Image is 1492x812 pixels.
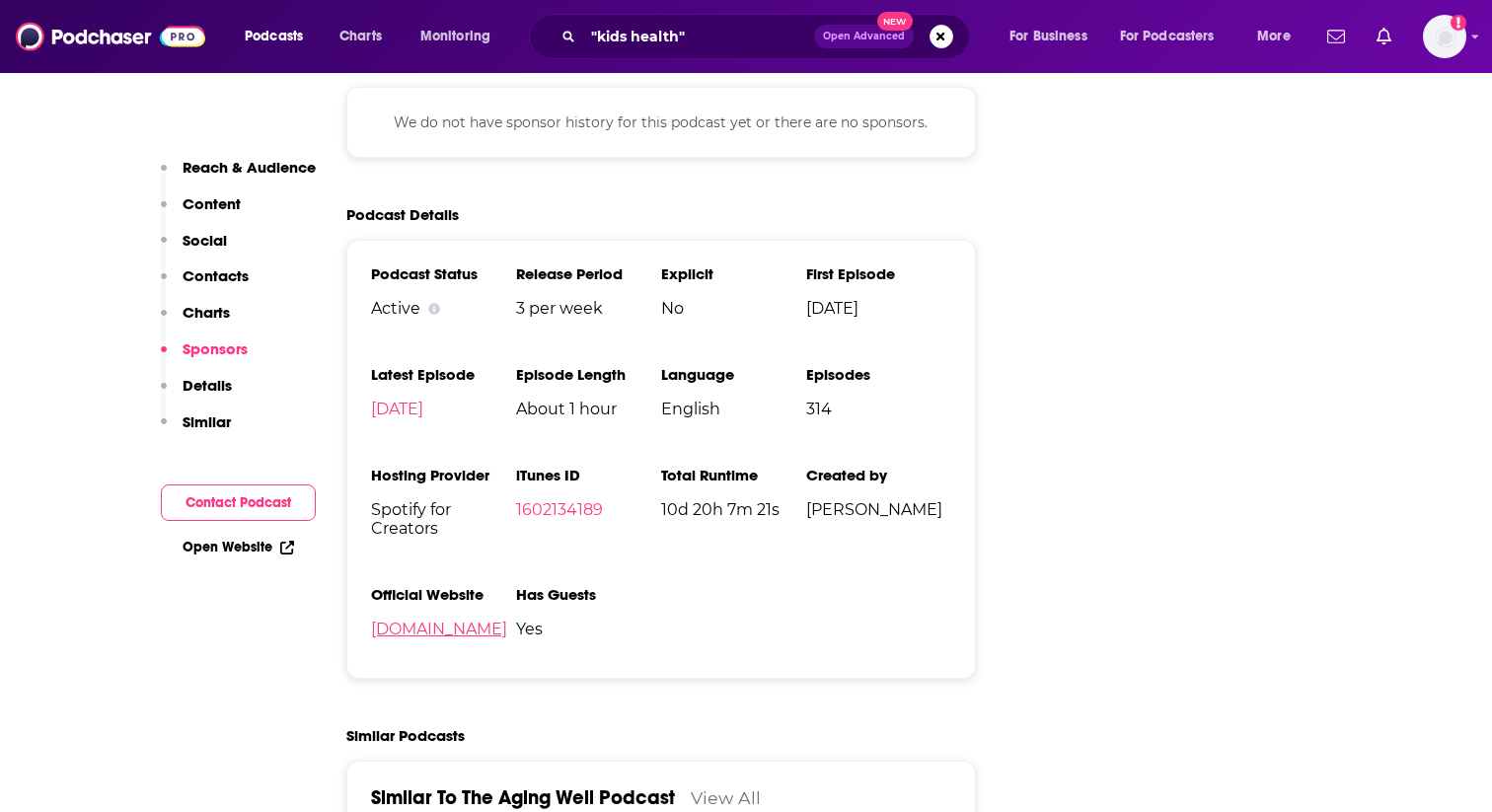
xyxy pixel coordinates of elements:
h2: Podcast Details [346,205,459,224]
button: Social [161,231,227,267]
h3: Latest Episode [371,365,516,384]
div: Search podcasts, credits, & more... [548,14,989,59]
span: English [661,400,806,418]
span: Monitoring [420,23,490,50]
svg: Add a profile image [1451,15,1466,31]
span: 10d 20h 7m 21s [661,500,806,519]
h3: Release Period [516,264,661,283]
h3: First Episode [806,264,951,283]
span: [PERSON_NAME] [806,500,951,519]
button: Show profile menu [1423,15,1466,58]
a: [DOMAIN_NAME] [371,620,507,638]
input: Search podcasts, credits, & more... [583,21,814,52]
h3: Total Runtime [661,466,806,484]
p: Reach & Audience [183,158,316,177]
button: Open AdvancedNew [814,25,914,48]
h3: Podcast Status [371,264,516,283]
span: Open Advanced [823,32,905,41]
button: open menu [1107,21,1243,52]
button: Contact Podcast [161,484,316,521]
span: [DATE] [806,299,951,318]
button: Reach & Audience [161,158,316,194]
h3: Hosting Provider [371,466,516,484]
button: open menu [996,21,1112,52]
span: 3 per week [516,299,661,318]
span: No [661,299,806,318]
button: open menu [1243,21,1315,52]
a: [DATE] [371,400,423,418]
p: Contacts [183,266,249,285]
span: For Podcasters [1120,23,1215,50]
h3: Episode Length [516,365,661,384]
p: Content [183,194,241,213]
img: Podchaser - Follow, Share and Rate Podcasts [16,18,205,55]
span: More [1257,23,1291,50]
a: View All [691,787,761,808]
span: 314 [806,400,951,418]
h2: Similar Podcasts [346,726,465,745]
button: open menu [407,21,516,52]
p: Social [183,231,227,250]
h3: Episodes [806,365,951,384]
p: Sponsors [183,339,248,358]
a: Similar To The Aging Well Podcast [371,785,675,810]
p: Details [183,376,232,395]
h3: Created by [806,466,951,484]
h3: Language [661,365,806,384]
a: Show notifications dropdown [1369,20,1399,53]
span: Logged in as rgertner [1423,15,1466,58]
button: open menu [231,21,329,52]
h3: Official Website [371,585,516,604]
span: About 1 hour [516,400,661,418]
p: Similar [183,412,231,431]
img: User Profile [1423,15,1466,58]
span: Spotify for Creators [371,500,516,538]
a: Open Website [183,539,294,555]
p: Charts [183,303,230,322]
a: 1602134189 [516,500,603,519]
button: Sponsors [161,339,248,376]
button: Details [161,376,232,412]
span: Charts [339,23,382,50]
span: Podcasts [245,23,303,50]
h3: iTunes ID [516,466,661,484]
div: Active [371,299,516,318]
a: Charts [327,21,394,52]
h3: Explicit [661,264,806,283]
p: We do not have sponsor history for this podcast yet or there are no sponsors. [371,111,951,133]
button: Content [161,194,241,231]
a: Show notifications dropdown [1319,20,1353,53]
span: Yes [516,620,661,638]
button: Charts [161,303,230,339]
span: New [877,12,913,31]
button: Similar [161,412,231,449]
button: Contacts [161,266,249,303]
h3: Has Guests [516,585,661,604]
span: For Business [1009,23,1087,50]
